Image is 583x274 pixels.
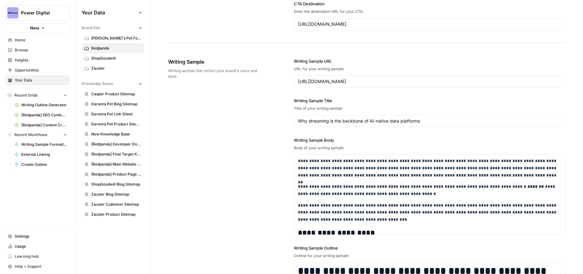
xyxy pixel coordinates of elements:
a: [Redpanda] Product Page Sitemap [82,169,144,179]
img: Power Digital Logo [7,7,19,18]
input: www.sundaysoccer.com/gearup [298,21,561,27]
span: Zscaler Blog Sitemap [91,192,141,197]
label: CTA Destination [294,1,565,7]
a: Writing Sample Formatter [12,140,70,150]
span: Browse [15,47,67,53]
span: Recent Workflows [14,132,47,138]
a: External Linking [12,150,70,160]
a: [Redpanda] Content Creation (Outline Provided) [12,120,70,130]
span: Settings [15,234,67,239]
span: [PERSON_NAME]'s Pet Food [91,35,141,41]
span: Recent Grids [14,92,37,98]
span: Usage [15,244,67,249]
span: Learning Hub [15,254,67,259]
label: Writing Sample Body [294,137,565,143]
button: Help + Support [5,261,70,271]
a: Zscaler Customer Sitemap [82,199,144,209]
div: Outline for your writing sample [294,253,565,259]
a: New Knowledge Base [82,129,144,139]
span: Writing Sample [168,58,259,66]
a: Zscaler [82,63,144,73]
a: Insights [5,55,70,65]
span: Home [15,37,67,43]
label: Writing Sample Outline [294,245,565,251]
a: Usage [5,241,70,251]
button: Recent Grids [5,91,70,100]
span: Brand Kits [82,25,100,31]
a: Zscaler Product Sitemap [82,209,144,219]
label: Writing Sample Title [294,97,565,104]
div: Title of your writing sample [294,106,565,111]
span: [Redpanda] Main Website Blog Sitemap [91,161,141,167]
a: Zscaler Blog Sitemap [82,189,144,199]
a: Redpanda [82,43,144,53]
span: [Redpanda] SEO Content Creation [21,112,67,118]
button: Workspace: Power Digital [5,5,70,21]
span: Darwins Pet Link Sheet [91,111,141,117]
span: ShopGoodwill Blog Sitemap [91,182,141,187]
span: Your Data [82,9,136,16]
span: Darwins Pet Blog Sitemap [91,101,141,107]
span: Writing Sample Formatter [21,142,67,147]
a: Darwins Pet Link Sheet [82,109,144,119]
div: Body of your writing sample [294,145,565,151]
button: New [5,23,70,33]
span: [Redpanda] Content Creation (Outline Provided) [21,122,67,128]
a: Browse [5,45,70,55]
a: Darwins Pet Blog Sitemap [82,99,144,109]
span: Create Outline [21,162,67,167]
a: Settings [5,231,70,241]
label: Writing Sample URL [294,58,565,64]
span: Zscaler [91,66,141,71]
span: Darwins Pet Product Sitemap [91,121,141,127]
div: Enter the destination URL for your CTA. [294,9,565,14]
span: [Redpanda] Product Page Sitemap [91,171,141,177]
a: [Redpanda] SEO Content Creation [12,110,70,120]
a: Learning Hub [5,251,70,261]
span: Redpanda [91,45,141,51]
a: Home [5,35,70,45]
span: ShopGoodwill [91,55,141,61]
a: [Redpanda] Final Target Keywords [82,149,144,159]
span: Writing sample that reflect your brand's voice and style. [168,68,259,79]
span: New Knowledge Base [91,131,141,137]
span: Zscaler Product Sitemap [91,212,141,217]
span: Help + Support [15,264,67,269]
span: New [30,25,39,31]
span: Power Digital [21,10,59,16]
span: Zscaler Customer Sitemap [91,202,141,207]
span: Writing Outline Generator [21,102,67,108]
span: Insights [15,57,67,63]
a: [Redpanda] Main Website Blog Sitemap [82,159,144,169]
a: ShopGoodwill [82,53,144,63]
a: Your Data [5,75,70,85]
span: Opportunities [15,67,67,73]
input: Game Day Gear Guide [298,118,559,124]
div: URL for your writing sample [294,66,565,72]
span: Knowledge Bases [82,81,113,87]
span: Casper Product Sitemap [91,91,141,97]
span: Your Data [15,77,67,83]
a: [PERSON_NAME]'s Pet Food [82,33,144,43]
a: ShopGoodwill Blog Sitemap [82,179,144,189]
span: [Redpanda] Developer Docs Blog Sitemap [91,141,141,147]
span: External Linking [21,152,67,157]
a: Opportunities [5,65,70,75]
span: [Redpanda] Final Target Keywords [91,151,141,157]
button: Recent Workflows [5,130,70,140]
a: Darwins Pet Product Sitemap [82,119,144,129]
a: Casper Product Sitemap [82,89,144,99]
a: Create Outline [12,160,70,170]
a: Writing Outline Generator [12,100,70,110]
a: [Redpanda] Developer Docs Blog Sitemap [82,139,144,149]
input: www.sundaysoccer.com/game-day [298,78,561,85]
